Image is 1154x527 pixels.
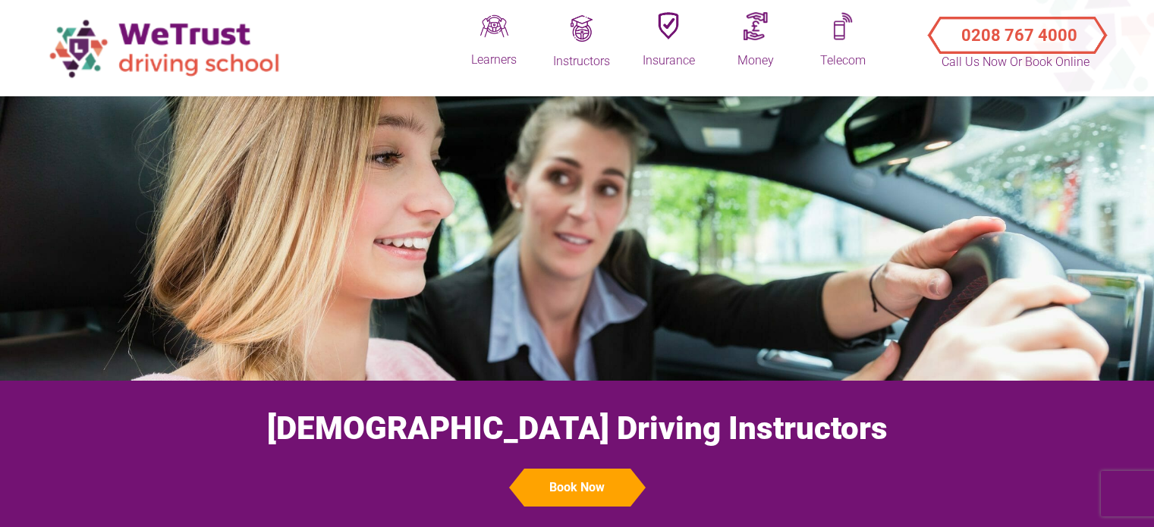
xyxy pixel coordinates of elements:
[524,469,630,507] button: Book Now
[543,53,619,70] div: Instructors
[480,12,508,40] img: Driveq.png
[38,8,296,88] img: wetrust-ds-logo.png
[15,469,1139,507] a: Book Now
[456,52,532,68] div: Learners
[744,12,768,40] img: Moneyq.png
[718,52,794,70] div: Money
[934,13,1097,43] button: Call Us Now or Book Online
[15,409,1139,447] h1: [DEMOGRAPHIC_DATA] Driving Instructors
[805,52,881,70] div: Telecom
[658,12,679,40] img: Insuranceq.png
[915,4,1116,57] a: Call Us Now or Book Online 0208 767 4000
[940,53,1092,71] p: Call Us Now or Book Online
[630,52,706,70] div: Insurance
[568,15,595,42] img: Trainingq.png
[833,12,854,40] img: Mobileq.png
